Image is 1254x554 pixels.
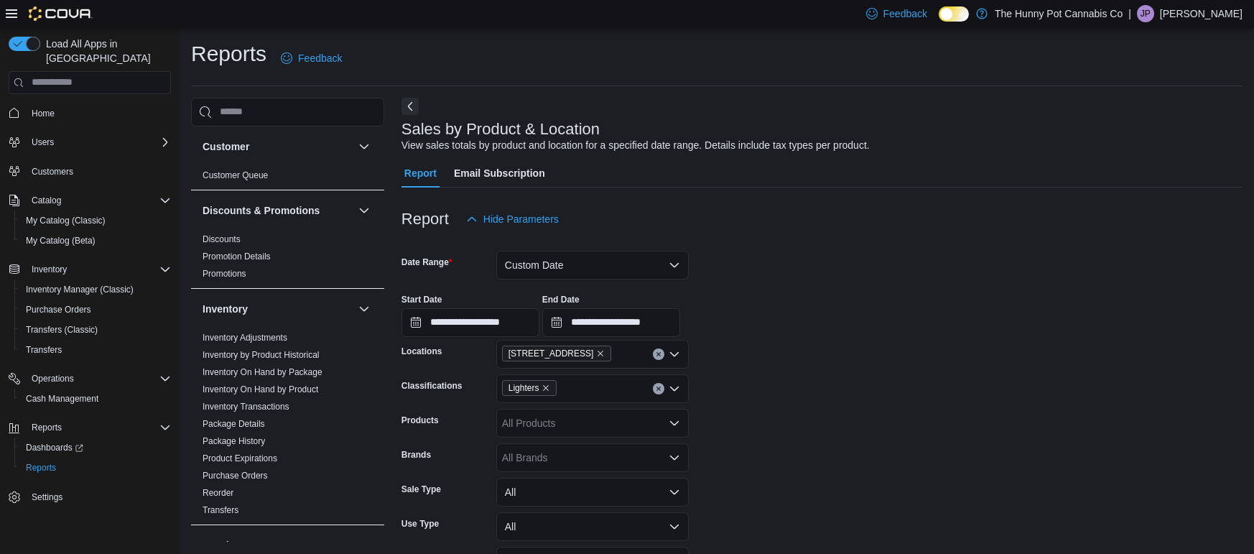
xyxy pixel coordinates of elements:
[26,370,80,387] button: Operations
[20,232,171,249] span: My Catalog (Beta)
[454,159,545,188] span: Email Subscription
[669,417,680,429] button: Open list of options
[356,202,373,219] button: Discounts & Promotions
[883,6,927,21] span: Feedback
[26,215,106,226] span: My Catalog (Classic)
[3,417,177,438] button: Reports
[496,251,689,280] button: Custom Date
[203,367,322,377] a: Inventory On Hand by Package
[26,344,62,356] span: Transfers
[20,301,97,318] a: Purchase Orders
[203,402,289,412] a: Inventory Transactions
[14,389,177,409] button: Cash Management
[401,138,870,153] div: View sales totals by product and location for a specified date range. Details include tax types p...
[14,320,177,340] button: Transfers (Classic)
[203,333,287,343] a: Inventory Adjustments
[26,304,91,315] span: Purchase Orders
[26,105,60,122] a: Home
[203,471,268,481] a: Purchase Orders
[26,324,98,336] span: Transfers (Classic)
[401,98,419,115] button: Next
[20,212,111,229] a: My Catalog (Classic)
[203,505,238,515] a: Transfers
[1137,5,1154,22] div: Jason Polizzi
[401,308,539,337] input: Press the down key to open a popover containing a calendar.
[14,211,177,231] button: My Catalog (Classic)
[1160,5,1243,22] p: [PERSON_NAME]
[26,134,171,151] span: Users
[20,321,103,338] a: Transfers (Classic)
[26,419,68,436] button: Reports
[20,341,171,359] span: Transfers
[20,439,89,456] a: Dashboards
[14,231,177,251] button: My Catalog (Beta)
[3,486,177,507] button: Settings
[26,442,83,453] span: Dashboards
[203,504,238,516] span: Transfers
[40,37,171,65] span: Load All Apps in [GEOGRAPHIC_DATA]
[191,231,384,288] div: Discounts & Promotions
[203,366,322,378] span: Inventory On Hand by Package
[401,415,439,426] label: Products
[356,300,373,318] button: Inventory
[298,51,342,65] span: Feedback
[203,453,277,463] a: Product Expirations
[26,261,73,278] button: Inventory
[20,301,171,318] span: Purchase Orders
[542,294,580,305] label: End Date
[26,261,171,278] span: Inventory
[14,300,177,320] button: Purchase Orders
[203,251,271,262] a: Promotion Details
[508,381,539,395] span: Lighters
[401,211,449,228] h3: Report
[356,537,373,554] button: Loyalty
[26,235,96,246] span: My Catalog (Beta)
[203,170,268,180] a: Customer Queue
[203,234,241,244] a: Discounts
[669,348,680,360] button: Open list of options
[26,192,67,209] button: Catalog
[26,488,171,506] span: Settings
[203,302,353,316] button: Inventory
[26,370,171,387] span: Operations
[26,104,171,122] span: Home
[191,329,384,525] div: Inventory
[542,384,550,392] button: Remove Lighters from selection in this group
[203,401,289,412] span: Inventory Transactions
[203,419,265,429] a: Package Details
[203,203,353,218] button: Discounts & Promotions
[203,302,248,316] h3: Inventory
[32,373,74,384] span: Operations
[203,435,265,447] span: Package History
[496,512,689,541] button: All
[1128,5,1131,22] p: |
[9,97,171,545] nav: Complex example
[20,232,101,249] a: My Catalog (Beta)
[401,449,431,461] label: Brands
[203,139,249,154] h3: Customer
[203,251,271,262] span: Promotion Details
[401,346,442,357] label: Locations
[20,439,171,456] span: Dashboards
[20,281,171,298] span: Inventory Manager (Classic)
[32,491,62,503] span: Settings
[191,167,384,190] div: Customer
[3,369,177,389] button: Operations
[14,340,177,360] button: Transfers
[483,212,559,226] span: Hide Parameters
[3,161,177,182] button: Customers
[1141,5,1151,22] span: JP
[401,484,441,495] label: Sale Type
[203,350,320,360] a: Inventory by Product Historical
[203,349,320,361] span: Inventory by Product Historical
[502,380,557,396] span: Lighters
[203,234,241,245] span: Discounts
[203,139,353,154] button: Customer
[20,212,171,229] span: My Catalog (Classic)
[203,487,233,499] span: Reorder
[32,108,55,119] span: Home
[203,470,268,481] span: Purchase Orders
[401,518,439,530] label: Use Type
[203,269,246,279] a: Promotions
